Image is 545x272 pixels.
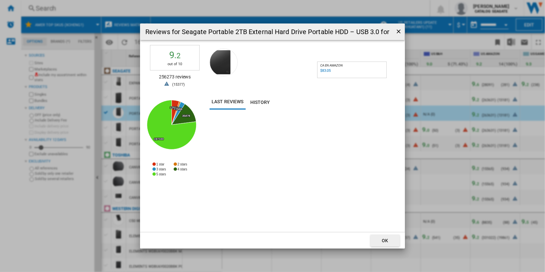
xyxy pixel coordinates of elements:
[176,52,180,60] span: 2
[150,62,199,67] div: out of 10
[210,48,238,76] img: 51WR+2ePklL._AC_SY300_SX300_.jpg
[145,27,391,36] h3: Reviews for Seagate Portable 2TB External Hard Drive Portable HDD – USB 3.0 for PC, Mac, PS4, & X...
[182,114,190,117] tspan: 35878
[170,106,178,109] tspan: 12814
[156,167,166,171] tspan: 3 stars
[371,235,400,247] button: OK
[177,162,187,166] tspan: 2 stars
[177,167,187,171] tspan: 4 stars
[393,25,402,38] button: getI18NText('BUTTONS.CLOSE_DIALOG')
[210,95,246,110] button: Last reviews
[246,95,275,110] button: History
[176,108,182,111] tspan: 7688
[156,172,166,176] tspan: 5 stars
[169,50,181,61] span: 9.
[150,81,200,88] div: 15377 bad reviews (below or equal to 4/10)
[395,28,403,36] ng-md-icon: getI18NText('BUTTONS.CLOSE_DIALOG')
[172,82,184,87] span: ( )
[174,107,180,110] tspan: 2563
[173,82,183,87] span: 15377
[154,137,164,141] tspan: 197330
[320,68,331,73] div: Last updated : Monday, 15 September 2025 02:53
[150,74,200,84] div: 256273 reviews
[156,162,165,166] tspan: 1 star
[140,23,405,249] md-dialog: Reviews for ...
[320,64,343,67] span: CA EN AMAZON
